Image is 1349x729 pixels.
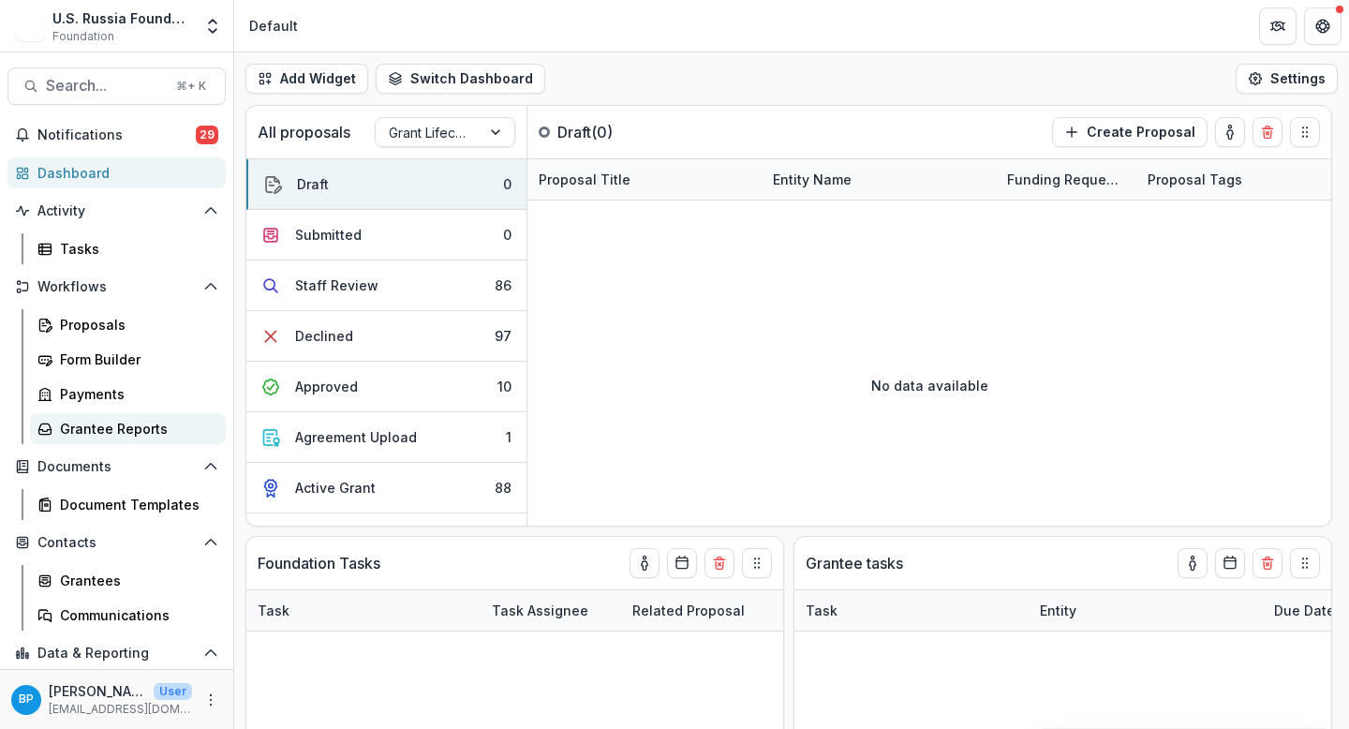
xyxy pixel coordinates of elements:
div: Staff Review [295,275,378,295]
a: Document Templates [30,489,226,520]
div: Tasks [60,239,211,259]
p: Draft ( 0 ) [557,121,698,143]
div: Proposal Title [527,159,762,200]
p: Grantee tasks [806,552,903,574]
div: Proposal Title [527,170,642,189]
div: Default [249,16,298,36]
button: Drag [742,548,772,578]
div: U.S. Russia Foundation [52,8,192,28]
img: U.S. Russia Foundation [15,11,45,41]
div: Grantees [60,571,211,590]
div: Funding Requested [996,159,1136,200]
button: Delete card [704,548,734,578]
button: Partners [1259,7,1297,45]
a: Grantee Reports [30,413,226,444]
div: Grantee Reports [60,419,211,439]
button: Settings [1236,64,1338,94]
button: Open Data & Reporting [7,638,226,668]
button: Submitted0 [246,210,526,260]
button: Delete card [1253,548,1282,578]
span: Search... [46,77,165,95]
p: No data available [871,376,988,395]
div: Approved [295,377,358,396]
div: 1 [506,427,511,447]
button: Staff Review86 [246,260,526,311]
span: Workflows [37,279,196,295]
button: Create Proposal [1052,117,1208,147]
div: 86 [495,275,511,295]
a: Payments [30,379,226,409]
button: Open Workflows [7,272,226,302]
span: Documents [37,459,196,475]
p: [PERSON_NAME] [49,681,146,701]
button: Switch Dashboard [376,64,545,94]
button: Calendar [1215,548,1245,578]
button: Drag [1290,117,1320,147]
span: Foundation [52,28,114,45]
button: Approved10 [246,362,526,412]
div: 88 [495,478,511,498]
div: Entity Name [762,159,996,200]
div: Document Templates [60,495,211,514]
button: Draft0 [246,159,526,210]
a: Dashboard [7,157,226,188]
button: Notifications29 [7,120,226,150]
a: Form Builder [30,344,226,375]
button: Add Widget [245,64,368,94]
button: Open Documents [7,452,226,482]
span: Notifications [37,127,196,143]
span: Contacts [37,535,196,551]
button: toggle-assigned-to-me [1215,117,1245,147]
button: Drag [1290,548,1320,578]
div: Bennett P [19,693,34,706]
div: Agreement Upload [295,427,417,447]
p: User [154,683,192,700]
p: [EMAIL_ADDRESS][DOMAIN_NAME] [49,701,192,718]
button: toggle-assigned-to-me [630,548,660,578]
div: 10 [497,377,511,396]
div: Entity Name [762,170,863,189]
div: Proposal Tags [1136,170,1253,189]
div: Funding Requested [996,170,1136,189]
button: Search... [7,67,226,105]
a: Communications [30,600,226,631]
button: Delete card [1253,117,1282,147]
button: More [200,689,222,711]
nav: breadcrumb [242,12,305,39]
div: Submitted [295,225,362,245]
div: 0 [503,174,511,194]
p: Foundation Tasks [258,552,380,574]
button: toggle-assigned-to-me [1178,548,1208,578]
button: Get Help [1304,7,1342,45]
button: Open Activity [7,196,226,226]
button: Active Grant88 [246,463,526,513]
a: Grantees [30,565,226,596]
div: Dashboard [37,163,211,183]
div: 0 [503,225,511,245]
div: 97 [495,326,511,346]
span: Data & Reporting [37,646,196,662]
button: Declined97 [246,311,526,362]
div: Form Builder [60,350,211,369]
button: Open entity switcher [200,7,226,45]
button: Agreement Upload1 [246,412,526,463]
span: Activity [37,203,196,219]
div: Communications [60,605,211,625]
div: Declined [295,326,353,346]
a: Proposals [30,309,226,340]
button: Calendar [667,548,697,578]
button: Open Contacts [7,528,226,558]
p: All proposals [258,121,350,143]
span: 29 [196,126,218,144]
div: Proposals [60,315,211,335]
div: Active Grant [295,478,376,498]
div: Draft [297,174,329,194]
a: Tasks [30,233,226,264]
div: ⌘ + K [172,76,210,97]
div: Payments [60,384,211,404]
